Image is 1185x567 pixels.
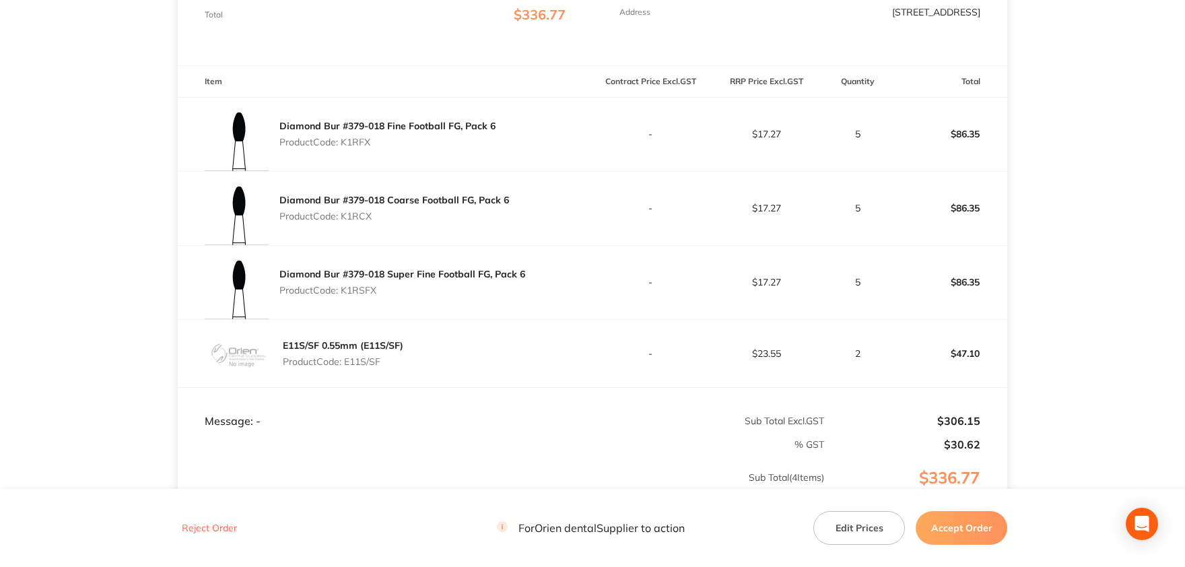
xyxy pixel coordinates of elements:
[283,356,403,367] p: Product Code: E11S/SF
[892,192,1007,224] p: $86.35
[709,348,823,359] p: $23.55
[892,266,1007,298] p: $86.35
[205,172,269,245] img: cXVnbGZyZw
[825,415,980,427] p: $306.15
[279,194,509,206] a: Diamond Bur #379-018 Coarse Football FG, Pack 6
[178,66,592,98] th: Item
[709,203,823,213] p: $17.27
[825,129,891,139] p: 5
[514,6,566,23] span: $336.77
[825,203,891,213] p: 5
[709,277,823,288] p: $17.27
[592,66,708,98] th: Contract Price Excl. GST
[279,285,525,296] p: Product Code: K1RSFX
[825,277,891,288] p: 5
[205,98,269,171] img: cGxkMTNxMw
[593,277,708,288] p: -
[892,337,1007,370] p: $47.10
[891,66,1007,98] th: Total
[708,66,824,98] th: RRP Price Excl. GST
[279,120,496,132] a: Diamond Bur #379-018 Fine Football FG, Pack 6
[619,7,650,17] p: Address
[892,118,1007,150] p: $86.35
[279,211,509,222] p: Product Code: K1RCX
[813,511,905,545] button: Edit Prices
[825,469,1007,514] p: $336.77
[916,511,1007,545] button: Accept Order
[283,339,403,352] a: E11S/SF 0.55mm (E11S/SF)
[178,387,592,428] td: Message: -
[205,320,272,387] img: bzgzaml5dA
[178,439,824,450] p: % GST
[279,268,525,280] a: Diamond Bur #379-018 Super Fine Football FG, Pack 6
[279,137,496,147] p: Product Code: K1RFX
[825,66,891,98] th: Quantity
[178,523,241,535] button: Reject Order
[593,348,708,359] p: -
[593,203,708,213] p: -
[825,438,980,451] p: $30.62
[593,415,824,426] p: Sub Total Excl. GST
[825,348,891,359] p: 2
[178,472,824,510] p: Sub Total ( 4 Items)
[892,7,980,18] p: [STREET_ADDRESS]
[205,246,269,319] img: OXVmeDgwNw
[593,129,708,139] p: -
[709,129,823,139] p: $17.27
[205,10,223,20] p: Total
[497,522,685,535] p: For Orien dental Supplier to action
[1126,508,1158,540] div: Open Intercom Messenger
